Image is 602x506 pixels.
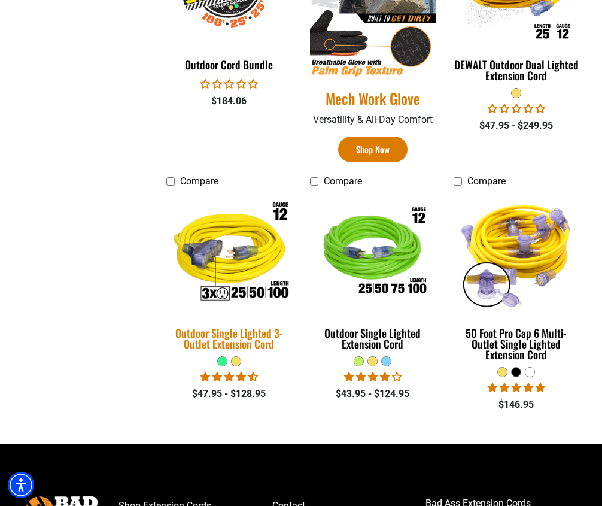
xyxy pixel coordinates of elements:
[310,328,436,349] div: Outdoor Single Lighted Extension Cord
[310,193,436,356] a: Outdoor Single Lighted Extension Cord Outdoor Single Lighted Extension Cord
[308,195,437,311] img: Outdoor Single Lighted Extension Cord
[324,175,362,187] span: Compare
[166,94,292,108] div: $184.06
[180,175,218,187] span: Compare
[166,387,292,401] div: $47.95 - $128.95
[454,59,579,81] div: DEWALT Outdoor Dual Lighted Extension Cord
[310,387,436,401] div: $43.95 - $124.95
[166,328,292,349] div: Outdoor Single Lighted 3-Outlet Extension Cord
[200,78,258,90] span: 0.00 stars
[488,103,545,114] span: 0.00 stars
[454,328,579,360] div: 50 Foot Pro Cap 6 Multi-Outlet Single Lighted Extension Cord
[454,119,579,133] div: $47.95 - $249.95
[454,398,579,412] div: $146.95
[157,189,301,318] img: Outdoor Single Lighted 3-Outlet Extension Cord
[488,382,545,393] span: 4.80 stars
[166,59,292,70] div: Outdoor Cord Bundle
[344,371,402,383] span: 4.00 stars
[454,193,579,367] a: yellow 50 Foot Pro Cap 6 Multi-Outlet Single Lighted Extension Cord
[8,472,34,498] div: Accessibility Menu
[338,137,408,162] a: Shop Now
[166,193,292,356] a: Outdoor Single Lighted 3-Outlet Extension Cord Outdoor Single Lighted 3-Outlet Extension Cord
[310,89,436,108] a: Mech Work Glove
[452,195,581,311] img: yellow
[310,113,436,127] p: Versatility & All-Day Comfort
[200,371,258,383] span: 4.64 stars
[467,175,506,187] span: Compare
